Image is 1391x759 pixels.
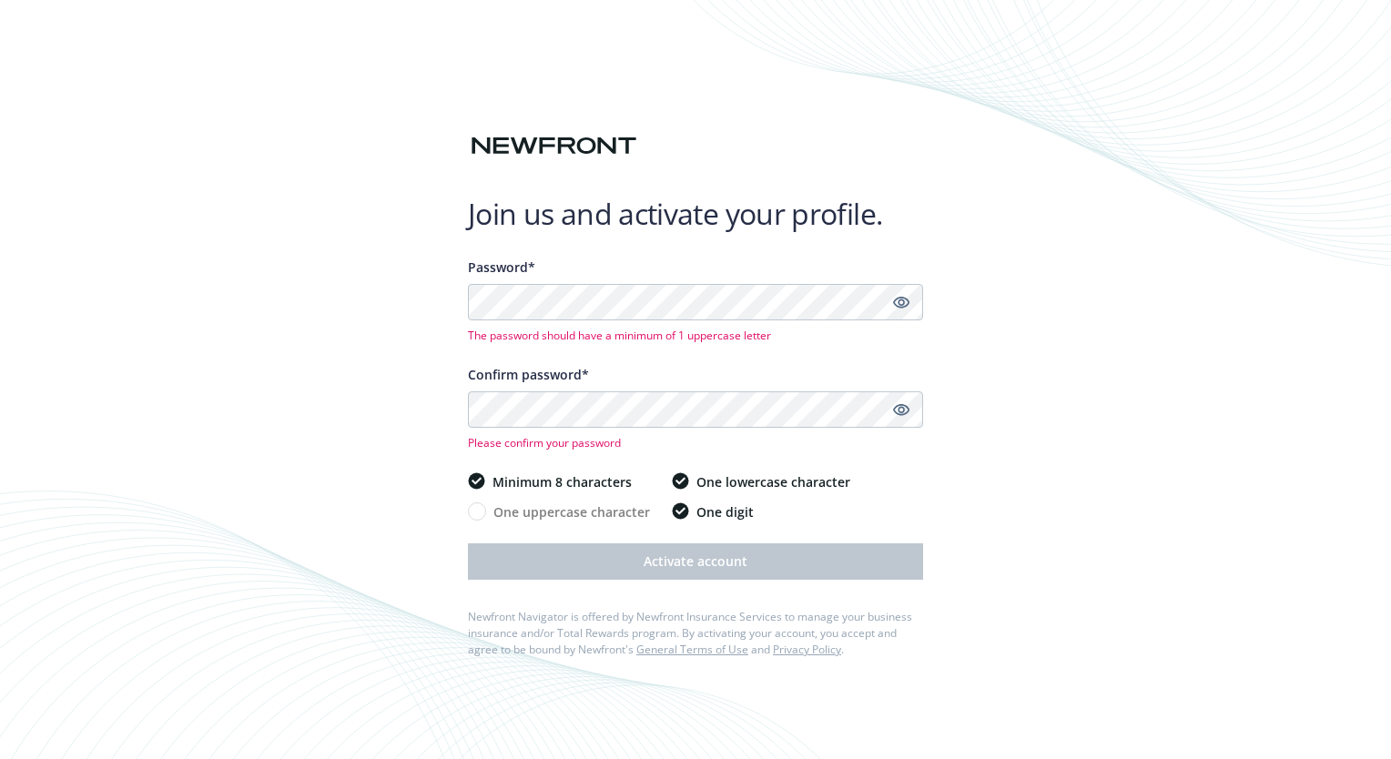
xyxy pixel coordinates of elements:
span: Confirm password* [468,366,589,383]
input: Enter a unique password... [468,284,923,320]
a: Show password [890,291,912,313]
h1: Join us and activate your profile. [468,196,923,232]
span: One digit [696,502,754,521]
a: General Terms of Use [636,642,748,657]
input: Confirm your unique password... [468,391,923,428]
div: Newfront Navigator is offered by Newfront Insurance Services to manage your business insurance an... [468,609,923,658]
span: One lowercase character [696,472,850,491]
button: Activate account [468,543,923,580]
span: Activate account [644,552,747,570]
a: Show password [890,399,912,420]
img: Newfront logo [468,130,640,162]
span: Password* [468,258,535,276]
span: Minimum 8 characters [492,472,632,491]
span: One uppercase character [493,502,650,521]
span: Please confirm your password [468,435,923,450]
span: The password should have a minimum of 1 uppercase letter [468,328,923,343]
a: Privacy Policy [773,642,841,657]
